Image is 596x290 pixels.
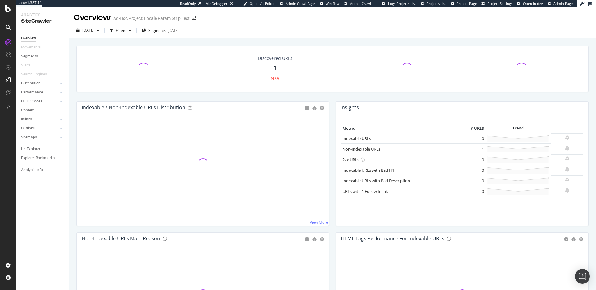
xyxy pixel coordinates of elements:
[74,12,111,23] div: Overview
[341,124,461,133] th: Metric
[457,1,477,6] span: Project Page
[326,1,340,6] span: Webflow
[421,1,446,6] a: Projects List
[21,107,34,114] div: Content
[168,28,179,33] div: [DATE]
[21,53,64,60] a: Segments
[461,165,485,175] td: 0
[21,107,64,114] a: Content
[523,1,543,6] span: Open in dev
[548,1,573,6] a: Admin Page
[21,62,37,69] a: Visits
[451,1,477,6] a: Project Page
[206,1,228,6] div: Viz Debugger:
[341,103,359,112] h4: Insights
[21,155,64,161] a: Explorer Bookmarks
[21,89,43,96] div: Performance
[565,177,569,182] div: bell-plus
[310,220,328,225] a: View More
[461,154,485,165] td: 0
[82,104,185,111] div: Indexable / Non-Indexable URLs Distribution
[21,80,41,87] div: Distribution
[21,146,40,152] div: Url Explorer
[82,235,160,242] div: Non-Indexable URLs Main Reason
[286,1,315,6] span: Admin Crawl Page
[139,25,181,35] button: Segments[DATE]
[21,98,58,105] a: HTTP Codes
[553,1,573,6] span: Admin Page
[180,1,197,6] div: ReadOnly:
[461,144,485,154] td: 1
[312,237,317,241] div: bug
[21,44,47,51] a: Movements
[565,146,569,151] div: bell-plus
[320,237,324,241] div: gear
[341,235,444,242] div: HTML Tags Performance for Indexable URLs
[461,186,485,197] td: 0
[258,55,292,61] div: Discovered URLs
[82,28,94,33] span: 2025 Sep. 3rd
[342,188,388,194] a: URLs with 1 Follow Inlink
[107,25,134,35] button: Filters
[280,1,315,6] a: Admin Crawl Page
[305,106,309,110] div: circle-info
[575,269,590,284] div: Open Intercom Messenger
[21,167,43,173] div: Analysis Info
[273,64,277,72] div: 1
[320,1,340,6] a: Webflow
[21,44,41,51] div: Movements
[305,237,309,241] div: circle-info
[21,80,58,87] a: Distribution
[565,167,569,172] div: bell-plus
[579,237,583,241] div: gear
[21,116,58,123] a: Inlinks
[565,135,569,140] div: bell-plus
[485,124,551,133] th: Trend
[21,98,42,105] div: HTTP Codes
[21,167,64,173] a: Analysis Info
[21,71,53,78] a: Search Engines
[192,16,196,20] div: arrow-right-arrow-left
[342,157,359,162] a: 2xx URLs
[461,124,485,133] th: # URLS
[21,12,64,18] div: Analytics
[427,1,446,6] span: Projects List
[382,1,416,6] a: Logs Projects List
[270,75,280,82] div: N/A
[21,125,58,132] a: Outlinks
[21,134,37,141] div: Sitemaps
[21,18,64,25] div: SiteCrawler
[21,71,47,78] div: Search Engines
[74,25,102,35] button: [DATE]
[487,1,512,6] span: Project Settings
[481,1,512,6] a: Project Settings
[388,1,416,6] span: Logs Projects List
[350,1,377,6] span: Admin Crawl List
[312,106,317,110] div: bug
[243,1,275,6] a: Open Viz Editor
[250,1,275,6] span: Open Viz Editor
[517,1,543,6] a: Open in dev
[320,106,324,110] div: gear
[342,136,371,141] a: Indexable URLs
[148,28,166,33] span: Segments
[21,62,30,69] div: Visits
[21,35,64,42] a: Overview
[21,116,32,123] div: Inlinks
[342,167,394,173] a: Indexable URLs with Bad H1
[342,178,410,184] a: Indexable URLs with Bad Description
[344,1,377,6] a: Admin Crawl List
[21,125,35,132] div: Outlinks
[342,146,380,152] a: Non-Indexable URLs
[571,237,576,241] div: bug
[21,134,58,141] a: Sitemaps
[21,53,38,60] div: Segments
[21,155,55,161] div: Explorer Bookmarks
[565,188,569,193] div: bell-plus
[116,28,126,33] div: Filters
[461,175,485,186] td: 0
[21,89,58,96] a: Performance
[21,35,36,42] div: Overview
[461,133,485,144] td: 0
[564,237,568,241] div: circle-info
